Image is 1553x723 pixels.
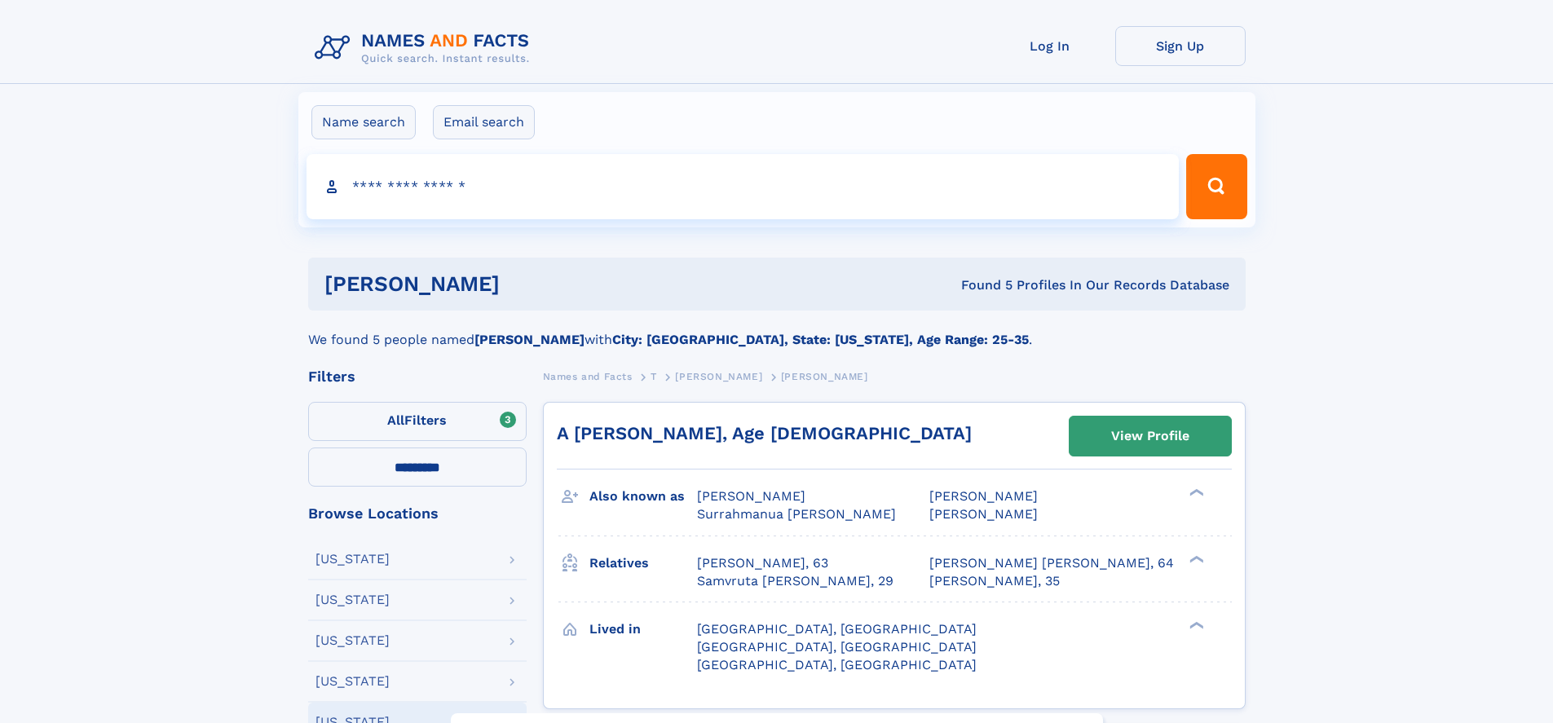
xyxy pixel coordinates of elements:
a: Names and Facts [543,366,633,386]
div: View Profile [1111,417,1189,455]
span: Surrahmanua [PERSON_NAME] [697,506,896,522]
span: [GEOGRAPHIC_DATA], [GEOGRAPHIC_DATA] [697,639,977,655]
span: [PERSON_NAME] [929,506,1038,522]
h3: Relatives [589,549,697,577]
div: ❯ [1185,487,1205,498]
span: T [651,371,657,382]
input: search input [307,154,1180,219]
span: All [387,412,404,428]
a: [PERSON_NAME], 63 [697,554,828,572]
div: Browse Locations [308,506,527,521]
span: [GEOGRAPHIC_DATA], [GEOGRAPHIC_DATA] [697,657,977,672]
a: T [651,366,657,386]
div: [US_STATE] [315,553,390,566]
h3: Also known as [589,483,697,510]
span: [PERSON_NAME] [929,488,1038,504]
div: ❯ [1185,553,1205,564]
label: Email search [433,105,535,139]
div: [US_STATE] [315,634,390,647]
label: Filters [308,402,527,441]
div: Filters [308,369,527,384]
h3: Lived in [589,615,697,643]
span: [PERSON_NAME] [697,488,805,504]
a: Sign Up [1115,26,1246,66]
b: [PERSON_NAME] [474,332,585,347]
h1: [PERSON_NAME] [324,274,730,294]
div: ❯ [1185,619,1205,630]
a: [PERSON_NAME] [675,366,762,386]
span: [PERSON_NAME] [781,371,868,382]
button: Search Button [1186,154,1246,219]
a: [PERSON_NAME] [PERSON_NAME], 64 [929,554,1174,572]
a: View Profile [1070,417,1231,456]
b: City: [GEOGRAPHIC_DATA], State: [US_STATE], Age Range: 25-35 [612,332,1029,347]
a: Samvruta [PERSON_NAME], 29 [697,572,893,590]
a: Log In [985,26,1115,66]
div: We found 5 people named with . [308,311,1246,350]
img: Logo Names and Facts [308,26,543,70]
div: Found 5 Profiles In Our Records Database [730,276,1229,294]
div: [US_STATE] [315,675,390,688]
a: [PERSON_NAME], 35 [929,572,1060,590]
span: [GEOGRAPHIC_DATA], [GEOGRAPHIC_DATA] [697,621,977,637]
span: [PERSON_NAME] [675,371,762,382]
div: [US_STATE] [315,593,390,606]
a: A [PERSON_NAME], Age [DEMOGRAPHIC_DATA] [557,423,972,443]
label: Name search [311,105,416,139]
